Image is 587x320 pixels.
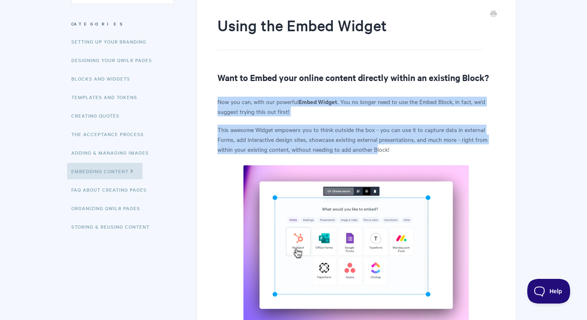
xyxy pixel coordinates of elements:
[71,200,146,216] a: Organizing Qwilr Pages
[217,97,495,116] p: Now you can, with our powerful . You no longer need to use the Embed Block, in fact, we'd suggest...
[217,15,482,50] h1: Using the Embed Widget
[71,89,143,105] a: Templates and Tokens
[299,97,337,106] strong: Embed Widget
[71,144,155,161] a: Adding & Managing Images
[527,279,571,304] iframe: Toggle Customer Support
[67,163,143,179] a: Embedding Content
[71,52,158,68] a: Designing Your Qwilr Pages
[217,125,495,154] p: This awesome Widget empowers you to think outside the box - you can use it to capture data in ext...
[71,33,152,50] a: Setting up your Branding
[71,181,153,198] a: FAQ About Creating Pages
[217,71,495,84] h2: Want to Embed your online content directly within an existing Block?
[71,16,174,31] h3: Categories
[71,218,156,235] a: Storing & Reusing Content
[71,107,126,124] a: Creating Quotes
[71,126,150,142] a: The Acceptance Process
[490,10,497,19] a: Print this Article
[71,70,136,87] a: Blocks and Widgets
